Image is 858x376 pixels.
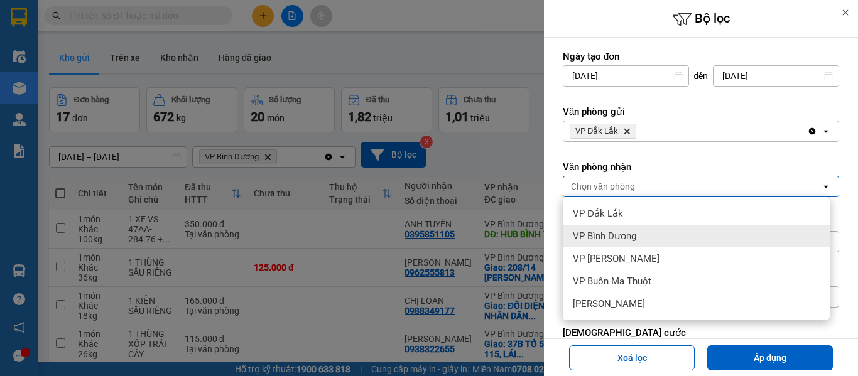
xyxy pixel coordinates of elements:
[563,105,839,118] label: Văn phòng gửi
[563,66,688,86] input: Select a date.
[569,345,695,370] button: Xoá lọc
[573,275,651,287] span: VP Buôn Ma Thuột
[570,124,636,139] span: VP Đắk Lắk, close by backspace
[714,66,839,86] input: Select a date.
[573,207,623,220] span: VP Đắk Lắk
[544,9,858,29] h6: Bộ lọc
[639,125,640,137] input: Selected VP Đắk Lắk.
[563,161,839,173] label: Văn phòng nhận
[563,197,830,320] ul: Menu
[575,126,618,136] span: VP Đắk Lắk
[571,180,635,193] div: Chọn văn phòng
[807,126,817,136] svg: Clear all
[563,326,839,339] label: [DEMOGRAPHIC_DATA] cước
[623,127,631,135] svg: Delete
[573,252,660,265] span: VP [PERSON_NAME]
[573,230,636,242] span: VP Bình Dương
[694,70,709,82] span: đến
[573,298,645,310] span: [PERSON_NAME]
[707,345,833,370] button: Áp dụng
[821,181,831,191] svg: open
[563,50,839,63] label: Ngày tạo đơn
[821,126,831,136] svg: open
